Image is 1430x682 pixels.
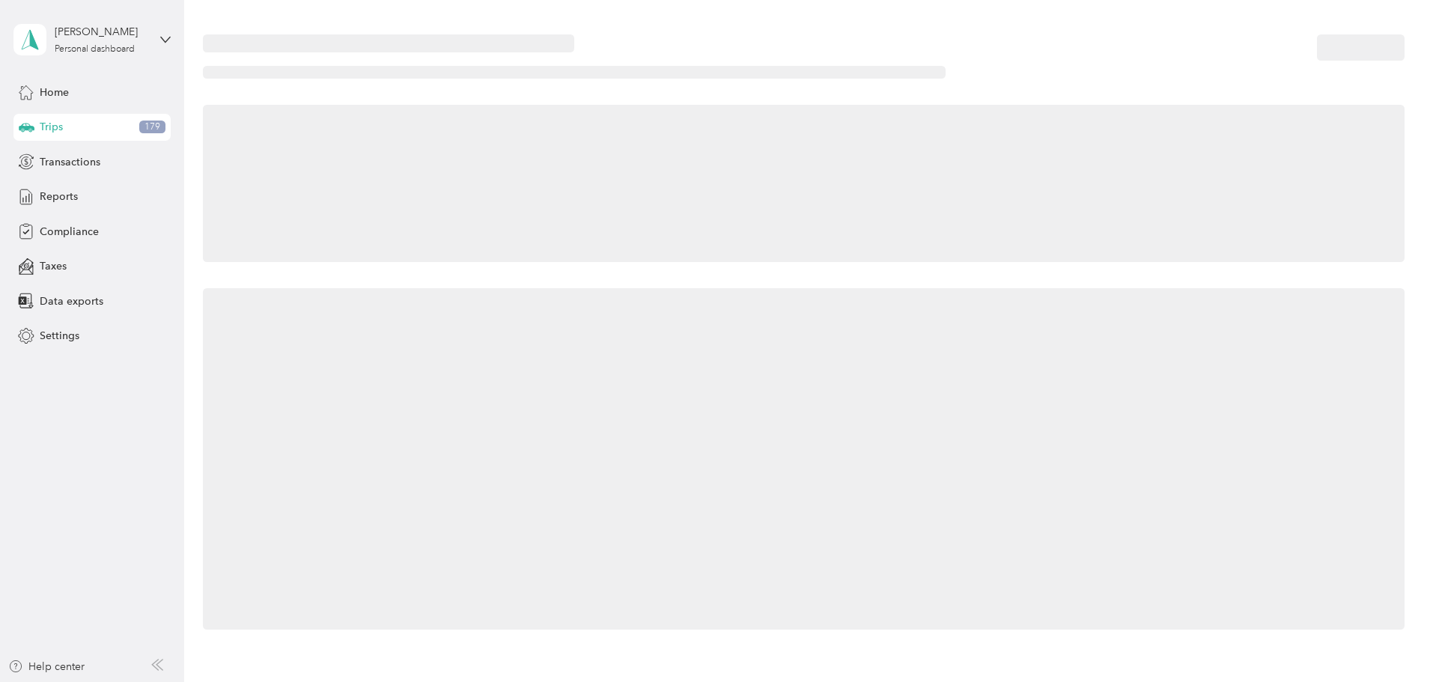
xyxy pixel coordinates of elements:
[40,119,63,135] span: Trips
[40,85,69,100] span: Home
[55,24,148,40] div: [PERSON_NAME]
[1346,598,1430,682] iframe: Everlance-gr Chat Button Frame
[40,258,67,274] span: Taxes
[55,45,135,54] div: Personal dashboard
[40,293,103,309] span: Data exports
[40,154,100,170] span: Transactions
[8,659,85,675] button: Help center
[40,224,99,240] span: Compliance
[40,189,78,204] span: Reports
[139,121,165,134] span: 179
[40,328,79,344] span: Settings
